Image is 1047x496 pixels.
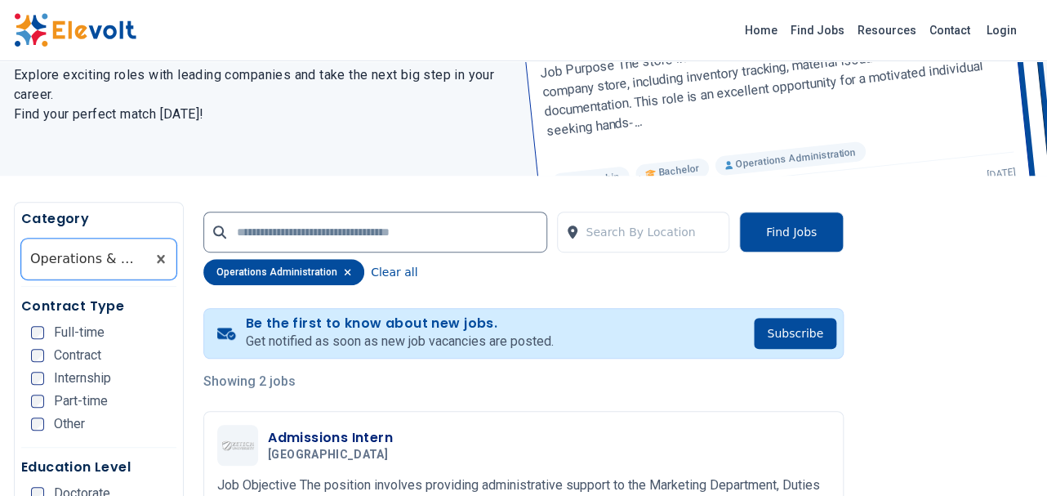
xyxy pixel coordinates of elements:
[754,318,836,349] button: Subscribe
[784,17,851,43] a: Find Jobs
[221,440,254,451] img: Zetech University
[31,395,44,408] input: Part-time
[268,448,388,462] span: [GEOGRAPHIC_DATA]
[21,458,176,477] h5: Education Level
[21,297,176,316] h5: Contract Type
[977,14,1027,47] a: Login
[965,418,1047,496] iframe: Chat Widget
[31,418,44,431] input: Other
[54,372,111,385] span: Internship
[14,13,136,47] img: Elevolt
[54,418,85,431] span: Other
[268,428,394,448] h3: Admissions Intern
[246,315,554,332] h4: Be the first to know about new jobs.
[203,259,364,285] div: operations administration
[246,332,554,351] p: Get notified as soon as new job vacancies are posted.
[738,17,784,43] a: Home
[54,326,105,339] span: Full-time
[31,326,44,339] input: Full-time
[203,372,844,391] p: Showing 2 jobs
[739,212,844,252] button: Find Jobs
[54,395,108,408] span: Part-time
[31,349,44,362] input: Contract
[923,17,977,43] a: Contact
[54,349,101,362] span: Contract
[21,209,176,229] h5: Category
[31,372,44,385] input: Internship
[14,65,504,124] h2: Explore exciting roles with leading companies and take the next big step in your career. Find you...
[371,259,417,285] button: Clear all
[851,17,923,43] a: Resources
